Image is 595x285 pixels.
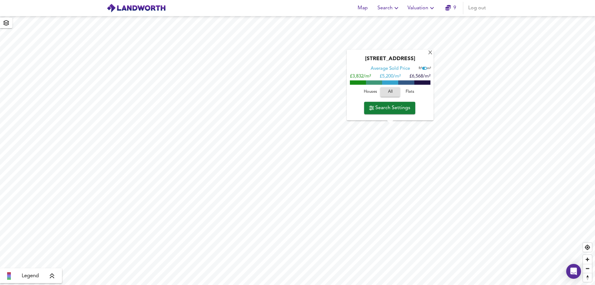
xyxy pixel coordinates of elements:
[409,74,430,79] span: £6,568/m²
[566,264,581,279] div: Open Intercom Messenger
[402,88,418,96] span: Flats
[353,2,372,14] button: Map
[380,87,400,97] button: All
[362,88,379,96] span: Houses
[441,2,461,14] button: 9
[427,67,431,70] span: m²
[350,74,371,79] span: £3,832/m²
[428,50,433,56] div: X
[583,255,592,264] button: Zoom in
[445,4,456,12] a: 9
[419,67,422,70] span: ft²
[369,104,410,112] span: Search Settings
[22,272,39,280] span: Legend
[405,2,438,14] button: Valuation
[377,4,400,12] span: Search
[408,4,436,12] span: Valuation
[583,273,592,282] button: Reset bearing to north
[468,4,486,12] span: Log out
[371,66,410,72] div: Average Sold Price
[350,56,430,66] div: [STREET_ADDRESS]
[364,102,415,114] button: Search Settings
[375,2,403,14] button: Search
[466,2,488,14] button: Log out
[583,243,592,252] button: Find my location
[107,3,166,13] img: logo
[400,87,420,97] button: Flats
[383,88,397,96] span: All
[360,87,380,97] button: Houses
[380,74,401,79] span: £ 5,200/m²
[583,264,592,273] button: Zoom out
[355,4,370,12] span: Map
